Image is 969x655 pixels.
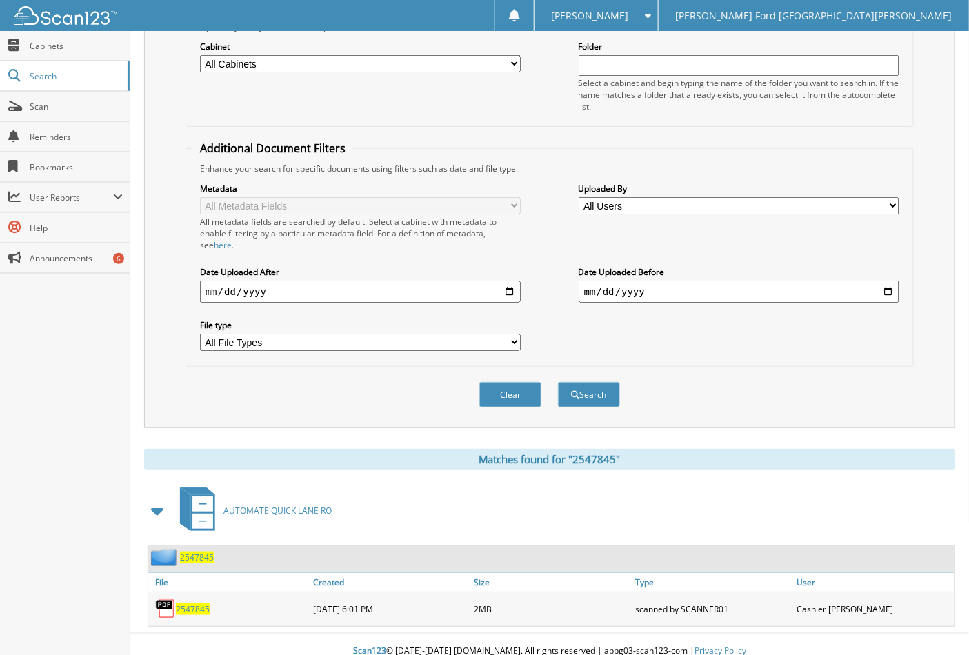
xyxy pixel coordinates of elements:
div: Select a cabinet and begin typing the name of the folder you want to search in. If the name match... [579,77,899,112]
button: Search [558,382,620,407]
input: start [200,281,521,303]
span: Search [30,70,121,82]
a: AUTOMATE QUICK LANE RO [172,483,332,538]
div: All metadata fields are searched by default. Select a cabinet with metadata to enable filtering b... [200,216,521,251]
label: Folder [579,41,899,52]
img: folder2.png [151,549,180,566]
a: Type [632,573,793,592]
iframe: Chat Widget [900,589,969,655]
img: PDF.png [155,598,176,619]
label: Metadata [200,183,521,194]
div: scanned by SCANNER01 [632,595,793,623]
div: 6 [113,253,124,264]
span: AUTOMATE QUICK LANE RO [223,505,332,516]
input: end [579,281,899,303]
label: Date Uploaded Before [579,266,899,278]
span: Announcements [30,252,123,264]
label: Cabinet [200,41,521,52]
a: 2547845 [176,603,210,615]
div: Cashier [PERSON_NAME] [793,595,955,623]
div: Matches found for "2547845" [144,449,955,470]
span: Bookmarks [30,161,123,173]
div: 2MB [471,595,632,623]
span: Reminders [30,131,123,143]
a: here [214,239,232,251]
span: User Reports [30,192,113,203]
span: Cabinets [30,40,123,52]
button: Clear [479,382,541,407]
div: Enhance your search for specific documents using filters such as date and file type. [193,163,906,174]
a: File [148,573,310,592]
span: Scan [30,101,123,112]
label: File type [200,319,521,331]
span: [PERSON_NAME] [551,12,628,20]
label: Date Uploaded After [200,266,521,278]
div: [DATE] 6:01 PM [310,595,471,623]
legend: Additional Document Filters [193,141,352,156]
span: [PERSON_NAME] Ford [GEOGRAPHIC_DATA][PERSON_NAME] [675,12,952,20]
a: Size [471,573,632,592]
a: User [793,573,955,592]
label: Uploaded By [579,183,899,194]
span: Help [30,222,123,234]
img: scan123-logo-white.svg [14,6,117,25]
a: Created [310,573,471,592]
a: 2547845 [180,552,214,563]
